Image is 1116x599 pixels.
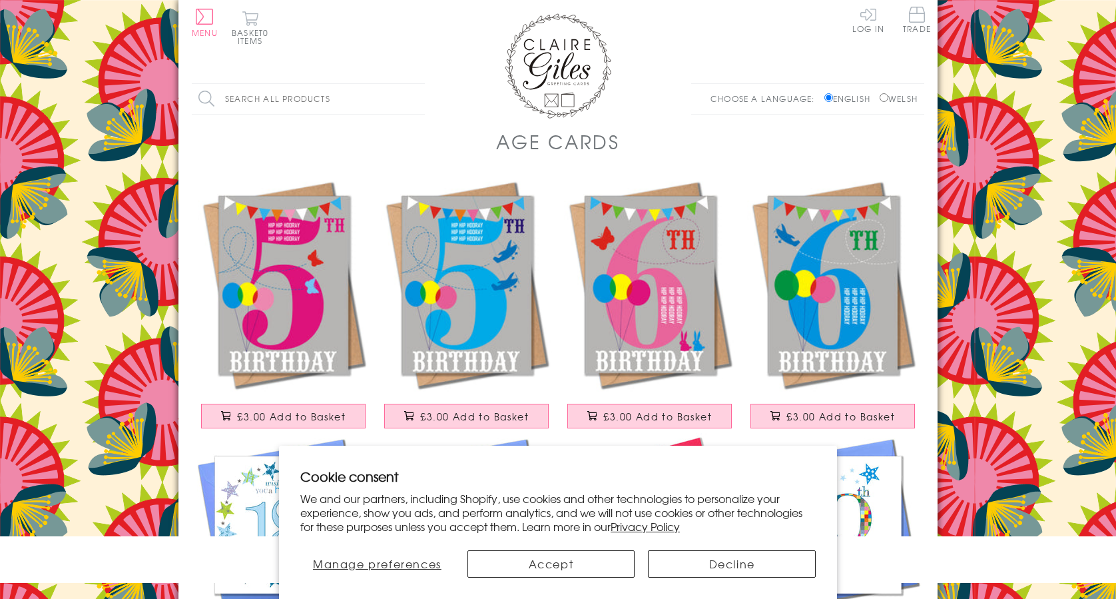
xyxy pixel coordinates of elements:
[420,410,529,423] span: £3.00 Add to Basket
[750,404,916,428] button: £3.00 Add to Basket
[603,410,712,423] span: £3.00 Add to Basket
[313,556,441,572] span: Manage preferences
[192,9,218,37] button: Menu
[611,518,680,534] a: Privacy Policy
[467,550,635,578] button: Accept
[384,404,549,428] button: £3.00 Add to Basket
[300,492,816,533] p: We and our partners, including Shopify, use cookies and other technologies to personalize your ex...
[300,550,454,578] button: Manage preferences
[192,175,375,393] img: Birthday Card, Pink Age 5, 5th Birthday, Hip Hip Hooray
[648,550,816,578] button: Decline
[903,7,931,35] a: Trade
[412,84,425,114] input: Search
[237,410,346,423] span: £3.00 Add to Basket
[880,93,918,105] label: Welsh
[786,410,895,423] span: £3.00 Add to Basket
[375,175,558,406] a: Birthday Card, Blue Age 5, 5th Birthday, Hip Hip Hooray £3.00 Add to Basket
[558,175,741,393] img: Birthday Card, Pink Age 6, 6th Birthday, Hip Hip Hooray
[201,404,366,428] button: £3.00 Add to Basket
[824,93,877,105] label: English
[710,93,822,105] p: Choose a language:
[192,27,218,39] span: Menu
[192,84,425,114] input: Search all products
[558,175,741,406] a: Birthday Card, Pink Age 6, 6th Birthday, Hip Hip Hooray £3.00 Add to Basket
[903,7,931,33] span: Trade
[741,175,924,406] a: Birthday Card, Blue Age 6, 6th Birthday, Hip Hip Hooray £3.00 Add to Basket
[505,13,611,119] img: Claire Giles Greetings Cards
[852,7,884,33] a: Log In
[567,404,732,428] button: £3.00 Add to Basket
[232,11,268,45] button: Basket0 items
[880,93,888,102] input: Welsh
[238,27,268,47] span: 0 items
[300,467,816,486] h2: Cookie consent
[375,175,558,393] img: Birthday Card, Blue Age 5, 5th Birthday, Hip Hip Hooray
[741,175,924,393] img: Birthday Card, Blue Age 6, 6th Birthday, Hip Hip Hooray
[496,128,620,155] h1: Age Cards
[824,93,833,102] input: English
[192,175,375,406] a: Birthday Card, Pink Age 5, 5th Birthday, Hip Hip Hooray £3.00 Add to Basket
